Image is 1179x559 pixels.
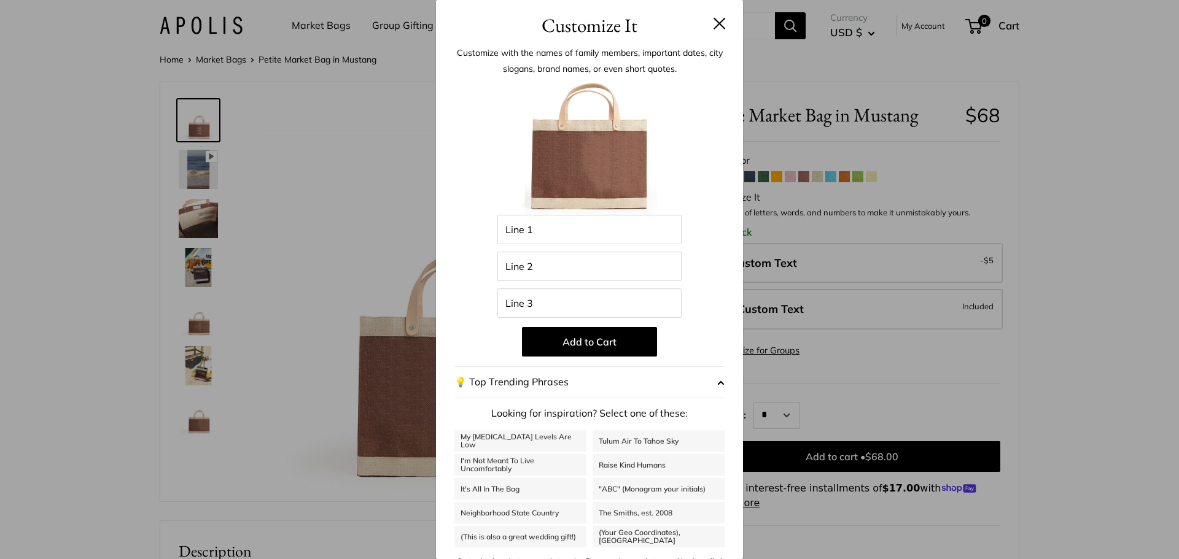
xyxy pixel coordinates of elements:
[454,430,586,452] a: My [MEDICAL_DATA] Levels Are Low
[454,478,586,499] a: It's All In The Bag
[454,526,586,547] a: (This is also a great wedding gift!)
[522,327,657,357] button: Add to Cart
[454,366,725,398] button: 💡 Top Trending Phrases
[593,502,725,523] a: The Smiths, est. 2008
[522,80,657,215] img: 1_APOLIS-MUSTANG-035-CUST.jpg
[593,478,725,499] a: "ABC" (Monogram your initials)
[454,404,725,423] p: Looking for inspiration? Select one of these:
[454,454,586,476] a: I'm Not Meant To Live Uncomfortably
[593,526,725,547] a: (Your Geo Coordinates), [GEOGRAPHIC_DATA]
[454,502,586,523] a: Neighborhood State Country
[454,11,725,40] h3: Customize It
[593,454,725,476] a: Raise Kind Humans
[593,430,725,452] a: Tulum Air To Tahoe Sky
[454,45,725,77] p: Customize with the names of family members, important dates, city slogans, brand names, or even s...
